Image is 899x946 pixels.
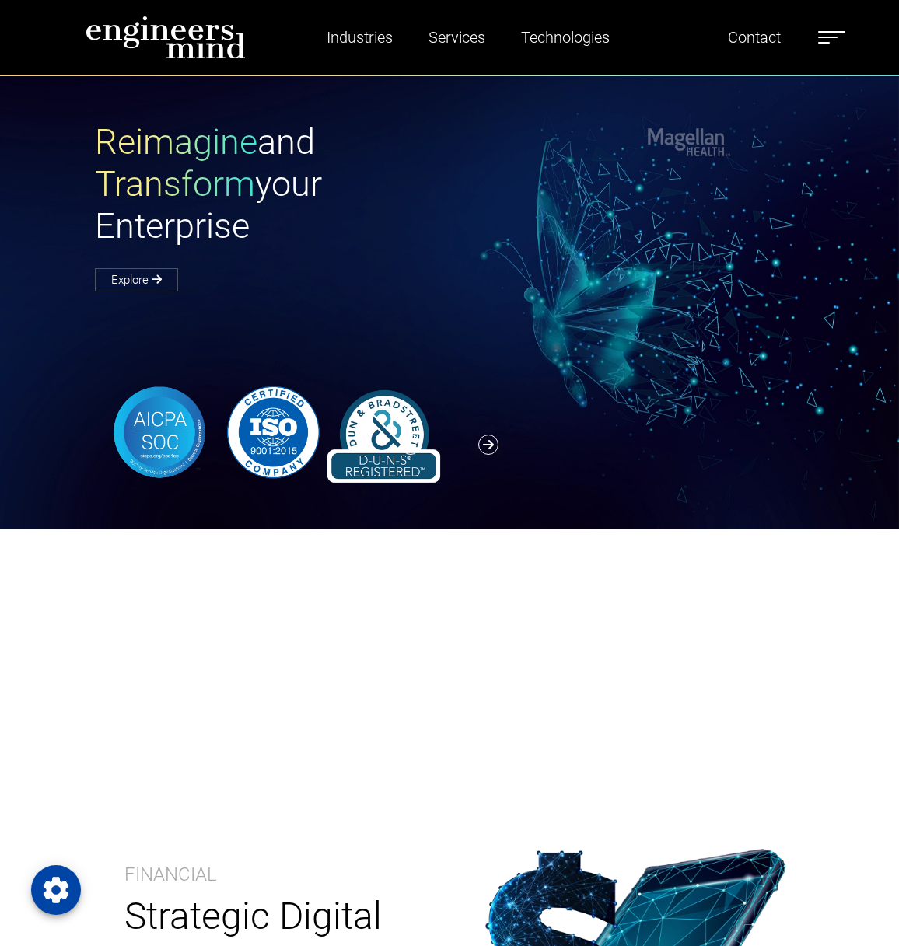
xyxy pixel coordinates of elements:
a: Industries [320,19,399,55]
a: Technologies [515,19,616,55]
span: Transform [95,163,255,204]
span: Reimagine [95,121,257,162]
p: Financial [124,860,217,888]
a: Services [422,19,491,55]
h1: and your Enterprise [95,121,449,247]
img: logo [86,16,246,59]
img: banner-logo [95,382,449,483]
a: Contact [722,19,787,55]
a: Explore [95,268,178,291]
